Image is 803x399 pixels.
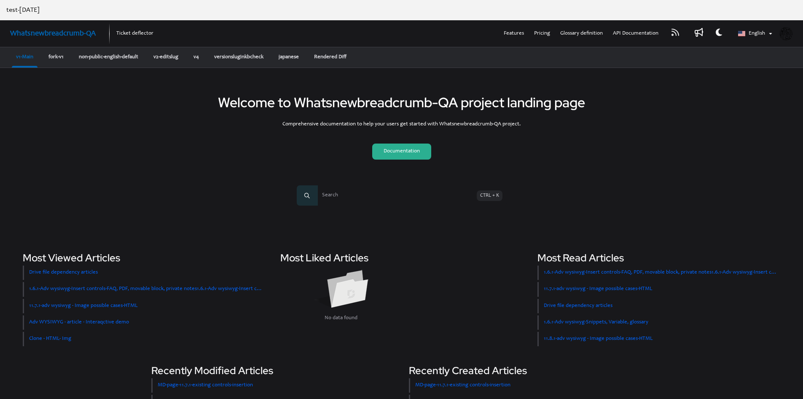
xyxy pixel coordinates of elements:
span: v4 [193,54,199,60]
p: test-[DATE] [6,5,797,15]
a: 11.7.1-adv wysiwyg - Image possible cases-HTML [23,299,266,313]
span: non-public-english-default [79,54,138,60]
a: Drive file dependency articles [537,299,780,313]
img: shreegayathri.govindarajan@kovai.co [779,27,793,41]
h3: Recently Created Articles [409,363,652,378]
span: Features [504,31,524,36]
p: No data found [280,314,402,323]
a: 1.6.1-Adv wysiwyg-Insert controls-FAQ, PDF, movable block, private notes1.6.1-Adv wysiwyg-Insert ... [23,282,266,296]
span: Pricing [534,31,550,36]
h3: Most Read Articles [537,250,780,266]
span: Ticket deflector [116,31,153,36]
span: Search [297,185,477,206]
span: versionsluginkbcheck [214,54,263,60]
a: Adv WYSIWYG - article - Interaqctive demo [23,315,266,330]
span: v2-editslug [153,54,178,60]
span: API Documentation [613,31,658,36]
a: 1.6.1-Adv wysiwyg-Insert controls-FAQ, PDF, movable block, private notes1.6.1-Adv wysiwyg-Insert ... [537,266,780,280]
button: Theme options [712,27,726,41]
span: Glossary definition [560,31,603,36]
a: MD-page-11.7.1-existing controls-insertion [151,378,394,393]
button: English [733,27,776,41]
a: Whats new [692,27,706,41]
div: Comprehensive documentation to help your users get started with Whatsnewbreadcrumb-QA project. [10,114,793,135]
span: Whatsnewbreadcrumb-QA [10,30,96,38]
h3: Recently Modified Articles [151,363,394,378]
span: japanese [279,54,299,60]
a: Drive file dependency articles [23,266,266,280]
a: 1.6.1-Adv wysiwyg-Snippets, Variable, glossary [537,315,780,330]
a: MD-page-11.7.1-existing controls-insertion [409,378,652,393]
a: 11.7.1-adv wysiwyg - Image possible cases-HTML [537,282,780,296]
h1: Welcome to Whatsnewbreadcrumb-QA project landing page [10,91,793,114]
span: CTRL + K [477,190,502,201]
a: RSS feed [669,27,682,41]
span: v1-Main [16,54,33,60]
a: Project logo [10,28,96,39]
h3: Most Viewed Articles [23,250,266,266]
a: 11.8.1-adv wysiwyg - Image possible cases-HTML [537,332,780,346]
a: Clone - HTML- Img [23,332,266,346]
span: Rendered Diff [314,54,346,60]
button: SearchCTRL + K [296,185,507,206]
img: no-data-file.png [313,270,368,308]
span: fork-v1 [48,54,64,60]
h3: Most Liked Articles [280,250,523,266]
a: Documentation [372,144,431,160]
